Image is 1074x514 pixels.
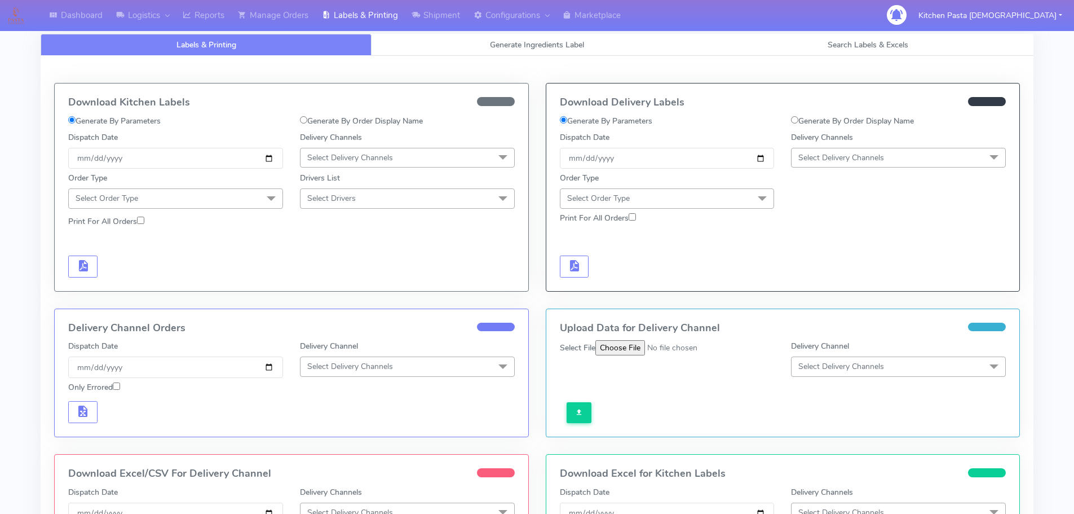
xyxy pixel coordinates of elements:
span: Select Delivery Channels [307,152,393,163]
label: Drivers List [300,172,340,184]
span: Select Delivery Channels [307,361,393,372]
label: Dispatch Date [560,486,609,498]
span: Select Delivery Channels [798,152,884,163]
label: Generate By Order Display Name [791,115,914,127]
label: Dispatch Date [68,131,118,143]
h4: Delivery Channel Orders [68,323,515,334]
label: Generate By Parameters [560,115,652,127]
label: Delivery Channels [300,131,362,143]
input: Generate By Order Display Name [300,116,307,124]
label: Order Type [560,172,599,184]
input: Generate By Parameters [560,116,567,124]
label: Delivery Channels [300,486,362,498]
label: Dispatch Date [68,486,118,498]
label: Generate By Order Display Name [300,115,423,127]
input: Generate By Parameters [68,116,76,124]
label: Only Errored [68,381,120,393]
input: Generate By Order Display Name [791,116,798,124]
label: Delivery Channel [791,340,849,352]
span: Select Drivers [307,193,356,204]
span: Select Delivery Channels [798,361,884,372]
h4: Download Excel/CSV For Delivery Channel [68,468,515,480]
h4: Download Kitchen Labels [68,97,515,108]
span: Generate Ingredients Label [490,39,584,50]
h4: Download Excel for Kitchen Labels [560,468,1006,480]
span: Select Order Type [567,193,630,204]
input: Print For All Orders [137,217,144,224]
h4: Download Delivery Labels [560,97,1006,108]
label: Dispatch Date [68,340,118,352]
label: Generate By Parameters [68,115,161,127]
label: Dispatch Date [560,131,609,143]
label: Delivery Channel [300,340,358,352]
label: Print For All Orders [68,216,144,227]
label: Select File [560,342,595,354]
input: Only Errored [113,383,120,390]
h4: Upload Data for Delivery Channel [560,323,1006,334]
ul: Tabs [41,34,1033,56]
span: Select Order Type [76,193,138,204]
input: Print For All Orders [629,213,636,221]
span: Search Labels & Excels [828,39,908,50]
label: Order Type [68,172,107,184]
button: Kitchen Pasta [DEMOGRAPHIC_DATA] [910,4,1071,27]
label: Delivery Channels [791,486,853,498]
span: Labels & Printing [176,39,236,50]
label: Print For All Orders [560,212,636,224]
label: Delivery Channels [791,131,853,143]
